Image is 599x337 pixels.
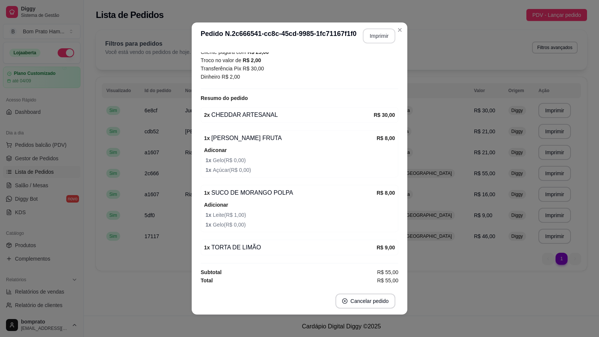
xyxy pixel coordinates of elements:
[204,135,210,141] strong: 1 x
[377,135,395,141] strong: R$ 8,00
[201,269,222,275] strong: Subtotal
[204,110,374,119] div: CHEDDAR ARTESANAL
[201,95,248,101] strong: Resumo do pedido
[363,28,395,43] button: Imprimir
[204,147,227,153] strong: Adiconar
[204,112,210,118] strong: 2 x
[206,156,395,164] span: Gelo ( R$ 0,00 )
[201,57,243,63] span: Troco no valor de
[241,66,264,72] span: R$ 30,00
[204,202,228,208] strong: Adicionar
[201,74,220,80] span: Dinheiro
[394,24,406,36] button: Close
[206,221,395,229] span: Gelo ( R$ 0,00 )
[342,298,347,304] span: close-circle
[201,66,241,72] span: Transferência Pix
[204,188,377,197] div: SUCO DE MORANGO POLPA
[206,212,213,218] strong: 1 x
[377,245,395,251] strong: R$ 9,00
[201,277,213,283] strong: Total
[204,134,377,143] div: [PERSON_NAME] FRUTA
[201,28,356,43] h3: Pedido N. 2c666541-cc8c-45cd-9985-1fc71167f1f0
[335,294,395,309] button: close-circleCancelar pedido
[206,211,395,219] span: Leite ( R$ 1,00 )
[204,190,210,196] strong: 1 x
[206,166,395,174] span: Açúcar ( R$ 0,00 )
[206,222,213,228] strong: 1 x
[377,268,398,276] span: R$ 55,00
[377,190,395,196] strong: R$ 8,00
[377,276,398,285] span: R$ 55,00
[206,157,213,163] strong: 1 x
[220,74,240,80] span: R$ 2,00
[374,112,395,118] strong: R$ 30,00
[206,167,213,173] strong: 1 x
[204,243,377,252] div: TORTA DE LIMÃO
[243,57,261,63] strong: R$ 2,00
[204,245,210,251] strong: 1 x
